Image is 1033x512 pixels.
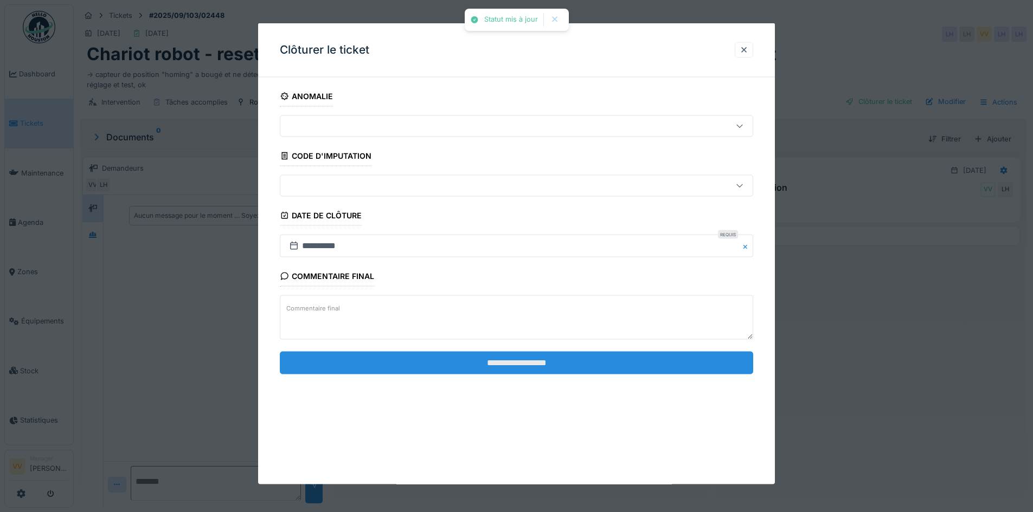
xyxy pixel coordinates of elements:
h3: Clôturer le ticket [280,43,369,57]
div: Anomalie [280,88,333,107]
button: Close [741,235,753,257]
div: Commentaire final [280,268,374,287]
label: Commentaire final [284,301,342,315]
div: Requis [718,230,738,239]
div: Statut mis à jour [484,15,538,24]
div: Date de clôture [280,208,362,226]
div: Code d'imputation [280,148,371,166]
